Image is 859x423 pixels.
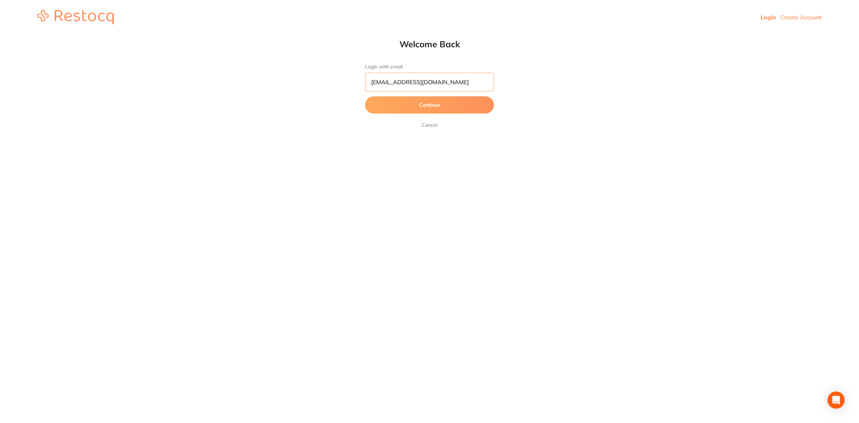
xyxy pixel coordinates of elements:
[420,121,439,129] a: Cancel
[761,14,776,21] a: Login
[780,14,822,21] a: Create Account
[37,10,114,24] img: restocq_logo.svg
[365,96,494,114] button: Continue
[365,64,494,70] label: Login with email
[828,391,845,409] div: Open Intercom Messenger
[351,39,508,49] h1: Welcome Back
